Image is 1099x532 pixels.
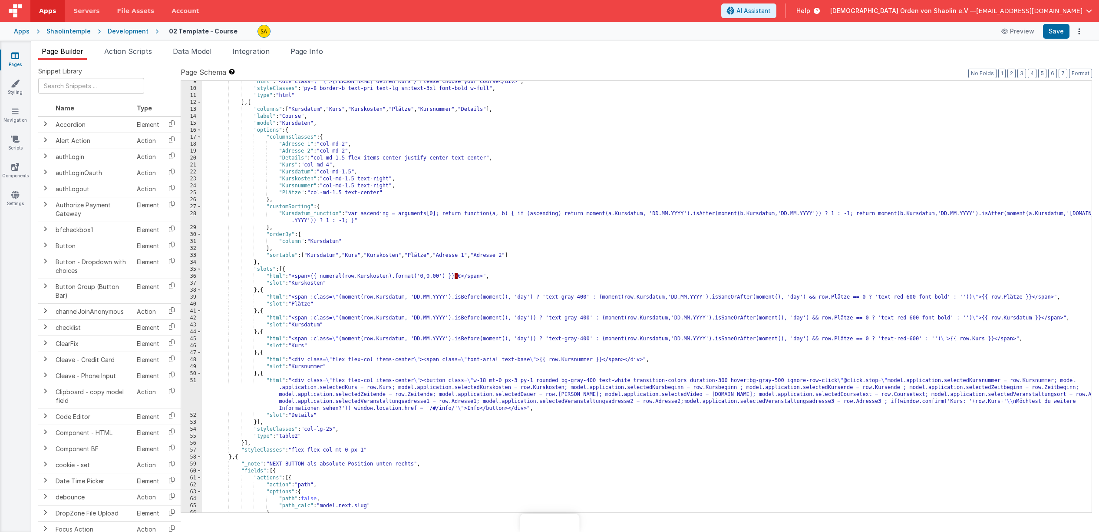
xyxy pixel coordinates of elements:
div: 57 [181,447,202,454]
td: cookie - set [52,457,133,473]
td: Button [52,238,133,254]
td: Accordion [52,116,133,133]
div: 61 [181,475,202,482]
div: 12 [181,99,202,106]
span: Integration [232,47,270,56]
div: 35 [181,266,202,273]
td: Element [133,222,163,238]
td: Element [133,197,163,222]
div: 41 [181,308,202,315]
td: Action [133,303,163,319]
div: 66 [181,509,202,516]
span: [EMAIL_ADDRESS][DOMAIN_NAME] [976,7,1082,15]
span: Page Builder [42,47,83,56]
div: 48 [181,356,202,363]
h4: 02 Template - Course [169,28,238,34]
button: 5 [1038,69,1046,78]
div: 40 [181,301,202,308]
div: Development [108,27,149,36]
button: [DEMOGRAPHIC_DATA] Orden von Shaolin e.V — [EMAIL_ADDRESS][DOMAIN_NAME] [830,7,1092,15]
td: Element [133,279,163,303]
div: 18 [181,141,202,148]
div: 22 [181,169,202,176]
td: Element [133,441,163,457]
div: 19 [181,148,202,155]
div: 33 [181,252,202,259]
button: No Folds [968,69,997,78]
td: Button - Dropdown with choices [52,254,133,279]
div: 39 [181,294,202,301]
td: Action [133,489,163,505]
div: 15 [181,120,202,127]
span: Data Model [173,47,211,56]
div: 56 [181,440,202,447]
div: 31 [181,238,202,245]
td: Element [133,473,163,489]
span: Page Info [290,47,323,56]
div: 59 [181,461,202,468]
span: [DEMOGRAPHIC_DATA] Orden von Shaolin e.V — [830,7,976,15]
div: 51 [181,377,202,412]
td: Element [133,254,163,279]
div: 20 [181,155,202,162]
button: Preview [996,24,1040,38]
div: 50 [181,370,202,377]
div: 9 [181,78,202,85]
div: 45 [181,336,202,342]
td: authLogin [52,149,133,165]
div: 34 [181,259,202,266]
td: Action [133,384,163,409]
div: 25 [181,190,202,196]
div: 36 [181,273,202,280]
td: Cleave - Phone Input [52,368,133,384]
span: Apps [39,7,56,15]
div: Shaolintemple [46,27,91,36]
div: 54 [181,426,202,433]
button: AI Assistant [721,3,776,18]
td: channelJoinAnonymous [52,303,133,319]
td: DropZone File Upload [52,505,133,521]
div: 28 [181,210,202,224]
td: Alert Action [52,133,133,149]
div: 52 [181,412,202,419]
div: 21 [181,162,202,169]
div: 47 [181,349,202,356]
div: 10 [181,85,202,92]
span: Help [796,7,810,15]
div: 26 [181,196,202,203]
td: Element [133,336,163,352]
td: authLoginOauth [52,165,133,181]
span: AI Assistant [736,7,771,15]
div: 58 [181,454,202,461]
button: 4 [1028,69,1036,78]
button: Save [1043,24,1069,39]
button: 3 [1017,69,1026,78]
td: Element [133,352,163,368]
div: 43 [181,322,202,329]
div: 23 [181,176,202,183]
div: 14 [181,113,202,120]
div: 42 [181,315,202,322]
td: Component - HTML [52,425,133,441]
span: Snippet Library [38,67,82,76]
div: 16 [181,127,202,134]
td: Button Group (Button Bar) [52,279,133,303]
div: 30 [181,231,202,238]
td: Clipboard - copy model field [52,384,133,409]
div: 63 [181,489,202,495]
div: Apps [14,27,30,36]
button: 2 [1007,69,1016,78]
td: Element [133,116,163,133]
td: Element [133,368,163,384]
img: e3e1eaaa3c942e69edc95d4236ce57bf [258,25,270,37]
div: 55 [181,433,202,440]
div: 60 [181,468,202,475]
div: 53 [181,419,202,426]
button: Options [1073,25,1085,37]
td: Action [133,457,163,473]
div: 49 [181,363,202,370]
td: checklist [52,319,133,336]
td: Action [133,133,163,149]
button: 7 [1059,69,1067,78]
div: 32 [181,245,202,252]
